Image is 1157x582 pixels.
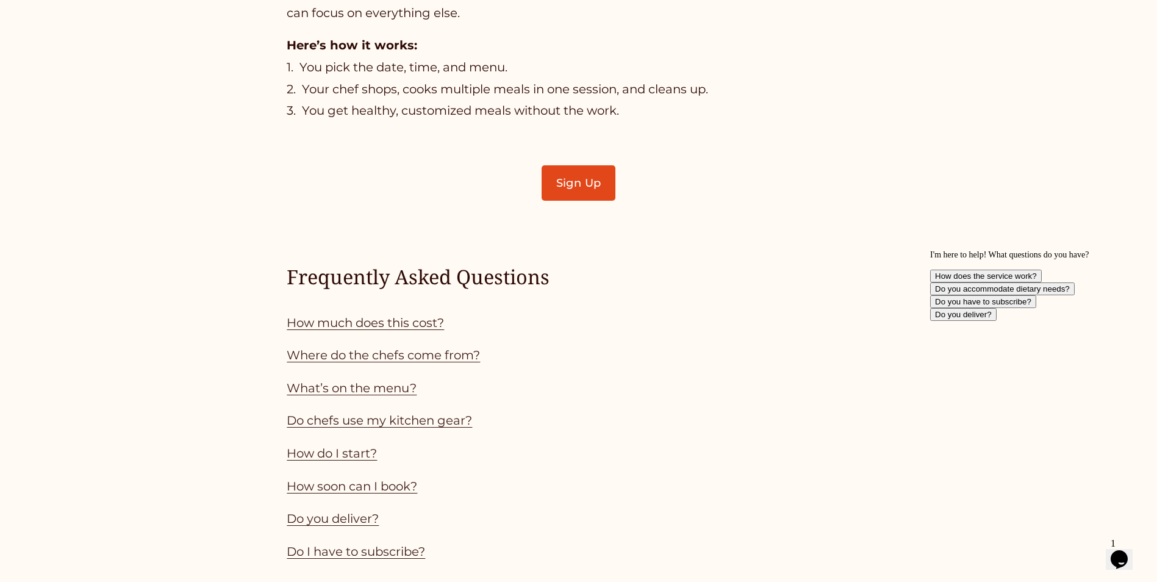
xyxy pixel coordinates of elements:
a: Do I have to subscribe? [287,544,425,559]
a: How soon can I book? [287,479,417,494]
div: I'm here to help! What questions do you have?How does the service work?Do you accommodate dietary... [5,5,224,76]
button: Do you accommodate dietary needs? [5,37,149,50]
p: 1. You pick the date, time, and menu. 2. Your chef shops, cooks multiple meals in one session, an... [287,35,870,122]
a: How much does this cost? [287,315,444,330]
a: Where do the chefs come from? [287,348,480,362]
a: How do I start? [287,446,377,461]
a: Do chefs use my kitchen gear? [287,413,472,428]
a: Do you deliver? [287,511,379,526]
h4: Frequently Asked Questions [287,264,870,290]
button: Do you have to subscribe? [5,50,111,63]
strong: Here’s how it works: [287,38,417,52]
button: Do you deliver? [5,63,71,76]
iframe: chat widget [1106,533,1145,570]
button: How does the service work? [5,24,116,37]
a: Sign Up [542,165,615,201]
iframe: chat widget [925,245,1145,527]
span: I'm here to help! What questions do you have? [5,5,163,14]
a: What’s on the menu? [287,381,417,395]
